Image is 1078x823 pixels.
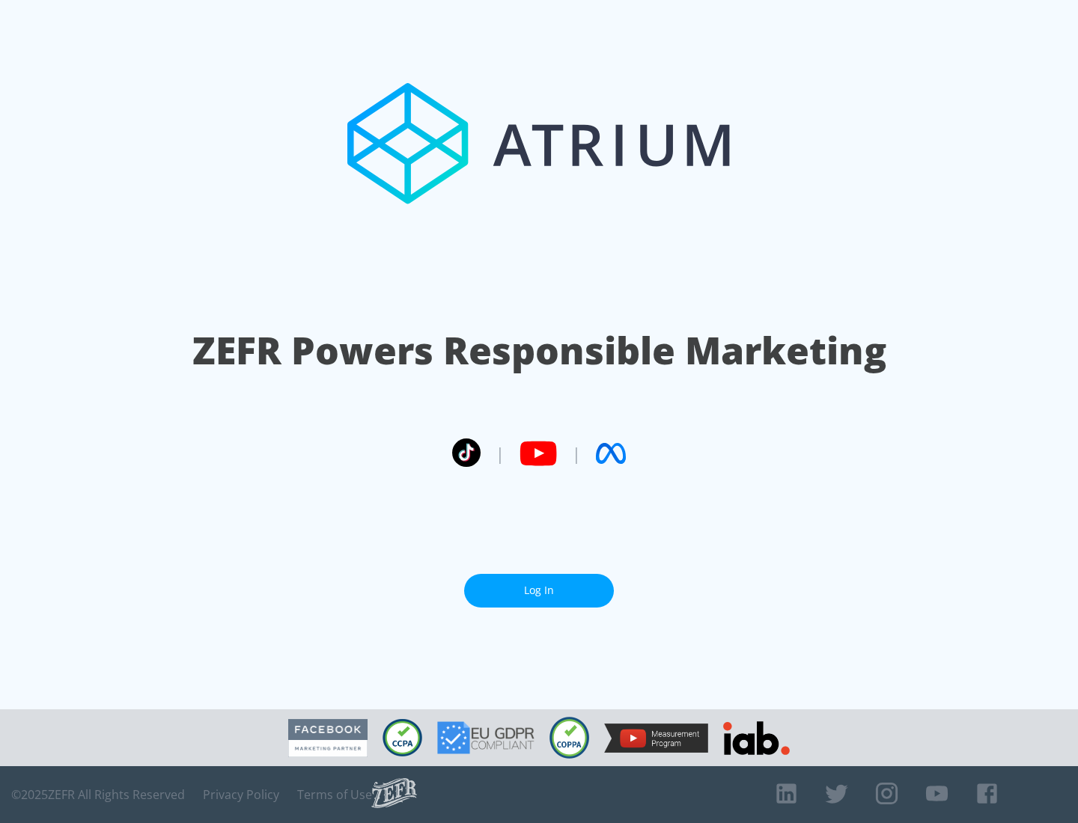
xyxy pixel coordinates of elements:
span: © 2025 ZEFR All Rights Reserved [11,787,185,802]
a: Terms of Use [297,787,372,802]
img: COPPA Compliant [549,717,589,759]
img: GDPR Compliant [437,721,535,754]
img: Facebook Marketing Partner [288,719,368,757]
h1: ZEFR Powers Responsible Marketing [192,325,886,376]
a: Log In [464,574,614,608]
img: YouTube Measurement Program [604,723,708,753]
img: CCPA Compliant [383,719,422,756]
a: Privacy Policy [203,787,279,802]
img: IAB [723,721,790,755]
span: | [496,442,505,465]
span: | [572,442,581,465]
